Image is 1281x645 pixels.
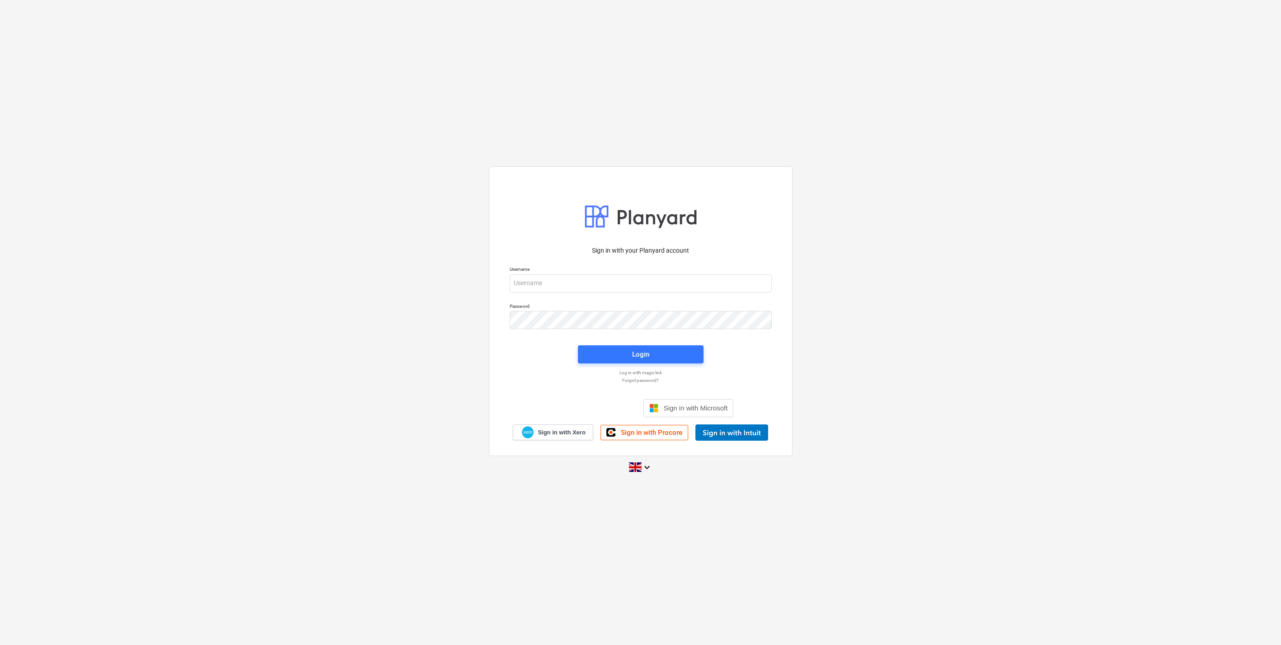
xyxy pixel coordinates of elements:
a: Sign in with Xero [513,424,593,440]
img: Microsoft logo [649,404,658,413]
a: Forgot password? [505,377,776,383]
p: Password [510,303,772,311]
button: Login [578,345,704,363]
i: keyboard_arrow_down [642,462,652,473]
div: Login [632,348,649,360]
input: Username [510,274,772,292]
iframe: Knappen Logga in med Google [543,398,641,418]
p: Sign in with your Planyard account [510,246,772,255]
a: Log in with magic link [505,370,776,376]
span: Sign in with Xero [538,428,585,437]
span: Sign in with Procore [621,428,682,437]
a: Sign in with Procore [601,425,688,440]
span: Sign in with Microsoft [664,404,728,412]
p: Username [510,266,772,274]
img: Xero logo [522,426,534,438]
